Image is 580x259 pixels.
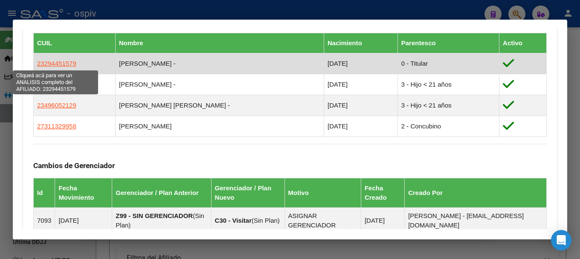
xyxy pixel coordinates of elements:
[324,116,398,137] td: [DATE]
[115,33,324,53] th: Nombre
[284,207,361,233] td: ASIGNAR GERENCIADOR
[116,212,204,229] span: Sin Plan
[211,207,284,233] td: ( )
[55,207,112,233] td: [DATE]
[324,53,398,74] td: [DATE]
[34,33,116,53] th: CUIL
[33,161,547,170] h3: Cambios de Gerenciador
[37,60,76,67] span: 23294451579
[37,122,76,130] span: 27311329958
[361,178,404,207] th: Fecha Creado
[112,178,211,207] th: Gerenciador / Plan Anterior
[115,116,324,137] td: [PERSON_NAME]
[405,207,547,233] td: [PERSON_NAME] - [EMAIL_ADDRESS][DOMAIN_NAME]
[211,178,284,207] th: Gerenciador / Plan Nuevo
[397,74,499,95] td: 3 - Hijo < 21 años
[112,207,211,233] td: ( )
[116,212,193,219] strong: Z99 - SIN GERENCIADOR
[397,33,499,53] th: Parentesco
[34,207,55,233] td: 7093
[115,53,324,74] td: [PERSON_NAME] -
[397,53,499,74] td: 0 - Titular
[284,178,361,207] th: Motivo
[397,116,499,137] td: 2 - Concubino
[324,74,398,95] td: [DATE]
[499,33,547,53] th: Activo
[115,74,324,95] td: [PERSON_NAME] -
[397,95,499,116] td: 3 - Hijo < 21 años
[37,81,76,88] span: 27475565571
[324,33,398,53] th: Nacimiento
[254,217,278,224] span: Sin Plan
[55,178,112,207] th: Fecha Movimiento
[115,95,324,116] td: [PERSON_NAME] [PERSON_NAME] -
[361,207,404,233] td: [DATE]
[551,230,571,250] div: Open Intercom Messenger
[34,178,55,207] th: Id
[324,95,398,116] td: [DATE]
[215,217,252,224] strong: C30 - Visitar
[37,102,76,109] span: 23496052129
[405,178,547,207] th: Creado Por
